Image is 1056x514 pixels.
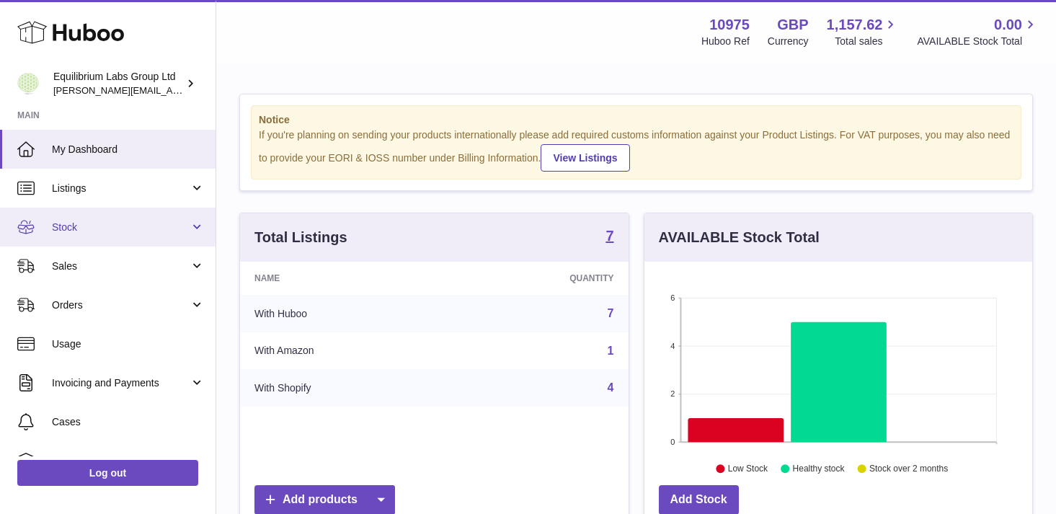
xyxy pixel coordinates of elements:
[52,143,205,156] span: My Dashboard
[52,182,190,195] span: Listings
[827,15,900,48] a: 1,157.62 Total sales
[52,454,205,468] span: Channels
[917,15,1039,48] a: 0.00 AVAILABLE Stock Total
[827,15,883,35] span: 1,157.62
[52,337,205,351] span: Usage
[240,332,453,370] td: With Amazon
[777,15,808,35] strong: GBP
[608,345,614,357] a: 1
[52,415,205,429] span: Cases
[240,295,453,332] td: With Huboo
[792,464,845,474] text: Healthy stock
[917,35,1039,48] span: AVAILABLE Stock Total
[701,35,750,48] div: Huboo Ref
[709,15,750,35] strong: 10975
[259,128,1013,172] div: If you're planning on sending your products internationally please add required customs informati...
[52,221,190,234] span: Stock
[52,298,190,312] span: Orders
[670,293,675,302] text: 6
[53,70,183,97] div: Equilibrium Labs Group Ltd
[835,35,899,48] span: Total sales
[17,460,198,486] a: Log out
[240,369,453,407] td: With Shopify
[53,84,289,96] span: [PERSON_NAME][EMAIL_ADDRESS][DOMAIN_NAME]
[869,464,948,474] text: Stock over 2 months
[670,389,675,398] text: 2
[240,262,453,295] th: Name
[52,260,190,273] span: Sales
[768,35,809,48] div: Currency
[605,229,613,246] a: 7
[670,342,675,350] text: 4
[670,438,675,446] text: 0
[608,381,614,394] a: 4
[17,73,39,94] img: h.woodrow@theliverclinic.com
[254,228,347,247] h3: Total Listings
[727,464,768,474] text: Low Stock
[994,15,1022,35] span: 0.00
[259,113,1013,127] strong: Notice
[453,262,629,295] th: Quantity
[659,228,820,247] h3: AVAILABLE Stock Total
[52,376,190,390] span: Invoicing and Payments
[605,229,613,243] strong: 7
[608,307,614,319] a: 7
[541,144,629,172] a: View Listings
